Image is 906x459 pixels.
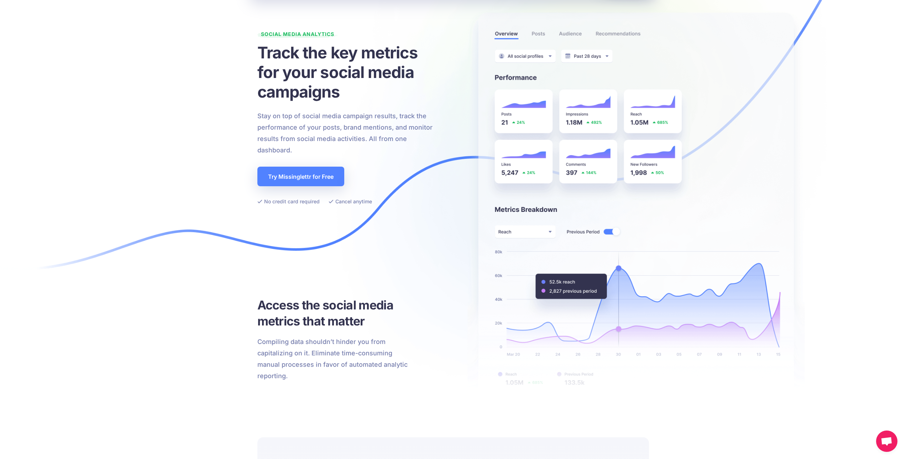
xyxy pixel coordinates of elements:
p: Compiling data shouldn’t hinder you from capitalizing on it. Eliminate time-consuming manual proc... [257,336,414,382]
span: Social Media Analytics [257,31,338,41]
p: Stay on top of social media campaign results, track the performance of your posts, brand mentions... [257,110,441,156]
h1: Track the key metrics for your social media campaigns [257,43,441,101]
h3: Access the social media metrics that matter [257,297,649,329]
div: Open chat [876,431,897,452]
a: Try Missinglettr for Free [257,167,344,186]
li: No credit card required [257,197,320,206]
